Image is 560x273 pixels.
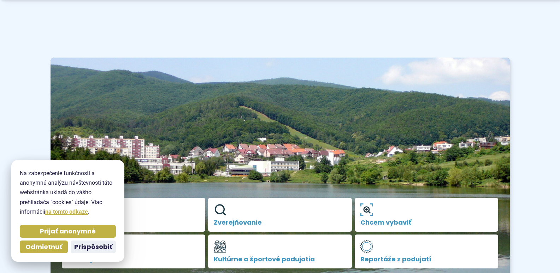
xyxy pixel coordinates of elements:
a: Chcem vybaviť [355,198,499,232]
a: Kultúrne a športové podujatia [208,235,352,268]
span: Obecný rozhlas [67,256,200,263]
a: Úradná tabuľa [62,198,206,232]
span: Odmietnuť [25,243,62,251]
a: Obecný rozhlas [62,235,206,268]
a: Zverejňovanie [208,198,352,232]
span: Úradná tabuľa [67,219,200,226]
a: Reportáže z podujatí [355,235,499,268]
span: Prispôsobiť [74,243,112,251]
span: Reportáže z podujatí [360,256,493,263]
span: Zverejňovanie [214,219,346,226]
button: Prispôsobiť [71,241,116,253]
button: Odmietnuť [20,241,68,253]
span: Kultúrne a športové podujatia [214,256,346,263]
span: Prijať anonymné [40,227,96,236]
a: na tomto odkaze [45,208,88,215]
span: Chcem vybaviť [360,219,493,226]
button: Prijať anonymné [20,225,116,238]
p: Na zabezpečenie funkčnosti a anonymnú analýzu návštevnosti táto webstránka ukladá do vášho prehli... [20,168,116,216]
